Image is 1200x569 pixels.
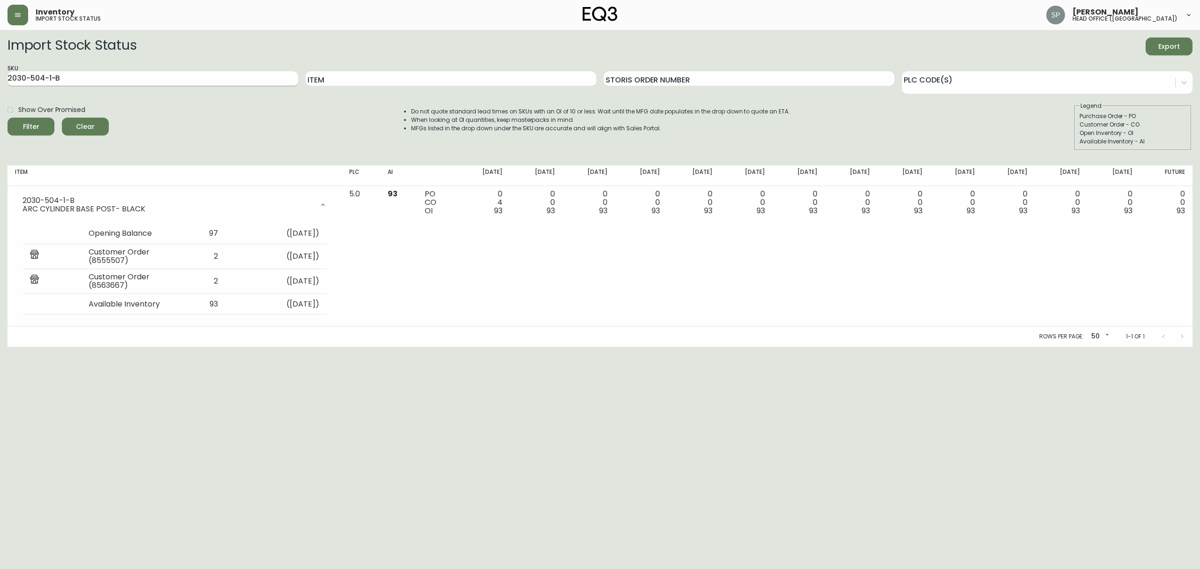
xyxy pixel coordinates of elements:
button: Export [1146,37,1192,55]
li: Do not quote standard lead times on SKUs with an OI of 10 or less. Wait until the MFG date popula... [411,107,790,116]
th: PLC [342,165,380,186]
div: 0 4 [465,190,502,215]
span: 93 [1124,205,1132,216]
div: Customer Order - CO [1080,120,1186,129]
div: 0 0 [1042,190,1080,215]
h5: head office ([GEOGRAPHIC_DATA]) [1072,16,1177,22]
td: Customer Order (8555507) [81,244,175,269]
th: [DATE] [457,165,510,186]
th: [DATE] [615,165,667,186]
h2: Import Stock Status [7,37,136,55]
th: [DATE] [562,165,615,186]
th: [DATE] [1035,165,1087,186]
span: OI [425,205,433,216]
div: 0 0 [675,190,712,215]
span: 93 [757,205,765,216]
th: [DATE] [720,165,772,186]
div: Available Inventory - AI [1080,137,1186,146]
th: [DATE] [982,165,1035,186]
span: 93 [967,205,975,216]
td: 2 [175,269,225,294]
td: 93 [175,294,225,314]
div: 2030-504-1-BARC CYLINDER BASE POST- BLACK [15,190,334,220]
div: 0 0 [832,190,870,215]
div: Purchase Order - PO [1080,112,1186,120]
th: [DATE] [1087,165,1140,186]
span: Inventory [36,8,75,16]
td: Available Inventory [81,294,175,314]
div: Open Inventory - OI [1080,129,1186,137]
span: 93 [914,205,922,216]
td: 2 [175,244,225,269]
p: 1-1 of 1 [1126,332,1145,341]
span: 93 [704,205,712,216]
div: 50 [1087,329,1111,344]
td: Customer Order (8563667) [81,269,175,294]
td: ( [DATE] ) [225,224,327,244]
th: [DATE] [930,165,982,186]
div: 2030-504-1-B [22,196,314,205]
th: [DATE] [825,165,877,186]
img: logo [583,7,617,22]
span: 93 [599,205,607,216]
h5: import stock status [36,16,101,22]
th: [DATE] [667,165,720,186]
button: Clear [62,118,109,135]
span: 93 [547,205,555,216]
div: 0 0 [570,190,607,215]
span: 93 [1019,205,1027,216]
td: ( [DATE] ) [225,294,327,314]
td: ( [DATE] ) [225,244,327,269]
th: [DATE] [877,165,930,186]
td: 5.0 [342,186,380,327]
th: AI [380,165,417,186]
span: 93 [1072,205,1080,216]
img: retail_report.svg [30,275,39,286]
th: [DATE] [772,165,825,186]
legend: Legend [1080,102,1102,110]
td: 97 [175,224,225,244]
th: [DATE] [510,165,562,186]
div: ARC CYLINDER BASE POST- BLACK [22,205,314,213]
th: Future [1140,165,1192,186]
td: ( [DATE] ) [225,269,327,294]
div: 0 0 [780,190,817,215]
span: Export [1153,41,1185,52]
span: 93 [494,205,502,216]
div: PO CO [425,190,450,215]
span: Clear [69,121,101,133]
img: 0cb179e7bf3690758a1aaa5f0aafa0b4 [1046,6,1065,24]
div: 0 0 [622,190,660,215]
span: 93 [862,205,870,216]
span: Show Over Promised [18,105,85,115]
div: 0 0 [990,190,1027,215]
div: 0 0 [885,190,922,215]
p: Rows per page: [1039,332,1084,341]
li: MFGs listed in the drop down under the SKU are accurate and will align with Sales Portal. [411,124,790,133]
span: 93 [652,205,660,216]
div: 0 0 [727,190,765,215]
span: 93 [1177,205,1185,216]
button: Filter [7,118,54,135]
div: 0 0 [1147,190,1185,215]
img: retail_report.svg [30,250,39,261]
div: 0 0 [1095,190,1132,215]
td: Opening Balance [81,224,175,244]
div: 0 0 [517,190,555,215]
div: 0 0 [937,190,975,215]
span: 93 [809,205,817,216]
span: 93 [388,188,397,199]
span: [PERSON_NAME] [1072,8,1139,16]
th: Item [7,165,342,186]
li: When looking at OI quantities, keep masterpacks in mind. [411,116,790,124]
